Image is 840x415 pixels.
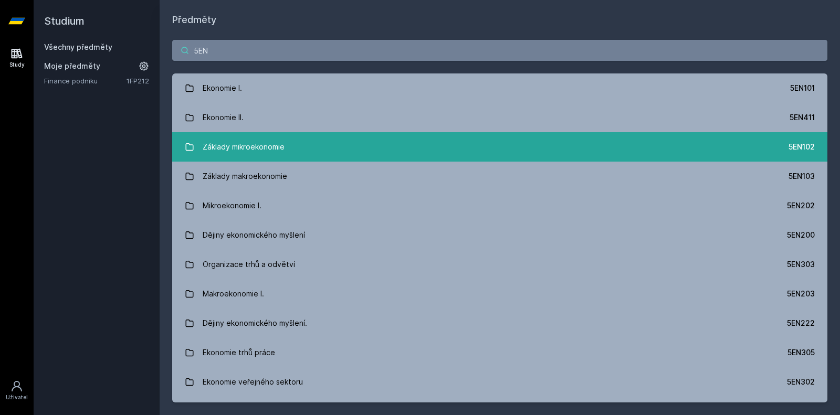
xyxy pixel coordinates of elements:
div: Uživatel [6,393,28,401]
div: Ekonomie II. [203,107,244,128]
div: 5EN103 [789,171,815,182]
div: Study [9,61,25,69]
div: 5EN101 [790,83,815,93]
div: 5EN222 [787,318,815,328]
div: Základy makroekonomie [203,166,287,187]
h1: Předměty [172,13,827,27]
div: Mikroekonomie I. [203,195,261,216]
div: Základy mikroekonomie [203,136,285,157]
div: 5EN200 [787,230,815,240]
div: Dějiny ekonomického myšlení. [203,313,307,334]
a: 1FP212 [127,77,149,85]
div: 5EN411 [790,112,815,123]
div: Ekonomie I. [203,78,242,99]
a: Všechny předměty [44,42,112,51]
div: Makroekonomie I. [203,283,264,304]
a: Finance podniku [44,76,127,86]
div: 5EN202 [787,200,815,211]
div: 5EN203 [787,289,815,299]
div: 5EN302 [787,377,815,387]
div: 5EN303 [787,259,815,270]
a: Ekonomie trhů práce 5EN305 [172,338,827,367]
a: Makroekonomie I. 5EN203 [172,279,827,308]
a: Základy makroekonomie 5EN103 [172,162,827,191]
div: Organizace trhů a odvětví [203,254,295,275]
a: Dějiny ekonomického myšlení. 5EN222 [172,308,827,338]
div: Dějiny ekonomického myšlení [203,225,305,246]
a: Základy mikroekonomie 5EN102 [172,132,827,162]
div: Ekonomie veřejného sektoru [203,371,303,392]
div: Ekonomie trhů práce [203,342,275,363]
input: Název nebo ident předmětu… [172,40,827,61]
a: Study [2,42,31,74]
a: Organizace trhů a odvětví 5EN303 [172,250,827,279]
a: Uživatel [2,375,31,407]
a: Dějiny ekonomického myšlení 5EN200 [172,220,827,250]
div: 5EN305 [787,347,815,358]
a: Ekonomie veřejného sektoru 5EN302 [172,367,827,397]
a: Mikroekonomie I. 5EN202 [172,191,827,220]
span: Moje předměty [44,61,100,71]
a: Ekonomie I. 5EN101 [172,73,827,103]
div: 5EN102 [789,142,815,152]
a: Ekonomie II. 5EN411 [172,103,827,132]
